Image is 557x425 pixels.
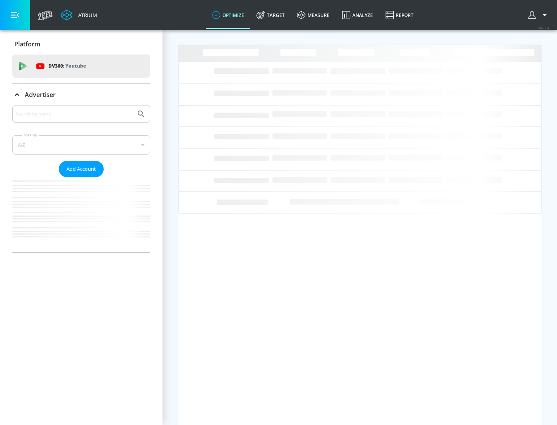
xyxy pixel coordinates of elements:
div: Atrium [75,12,97,19]
a: Atrium [61,9,97,21]
a: measure [291,1,336,29]
nav: list of Advertiser [12,177,150,252]
a: Report [379,1,420,29]
div: Platform [12,33,150,55]
p: DV360: [48,62,86,70]
span: v 4.25.4 [538,25,549,30]
label: Sort By [22,133,39,138]
span: Add Account [67,165,96,173]
div: DV360: Youtube [12,54,150,78]
div: Advertiser [12,105,150,252]
div: Advertiser [12,84,150,105]
a: Target [250,1,291,29]
a: Analyze [336,1,379,29]
p: Youtube [65,62,86,70]
input: Search by name [15,109,133,119]
a: optimize [206,1,250,29]
p: Advertiser [25,90,56,99]
div: A-Z [12,135,150,155]
button: Add Account [59,161,104,177]
p: Platform [14,40,40,48]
